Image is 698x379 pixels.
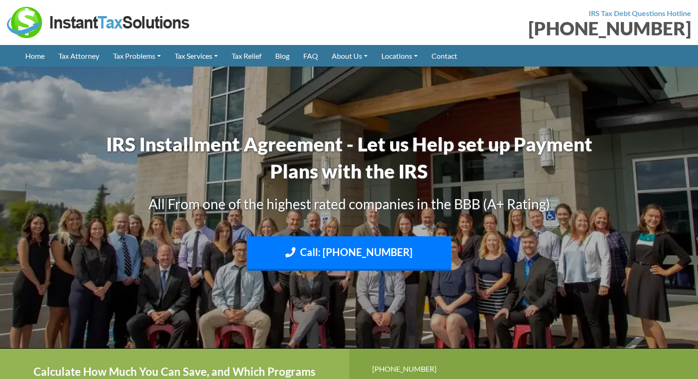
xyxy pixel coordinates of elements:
h3: All From one of the highest rated companies in the BBB (A+ Rating) [94,194,604,213]
a: FAQ [296,45,325,67]
strong: IRS Tax Debt Questions Hotline [589,9,691,17]
a: Home [18,45,51,67]
a: Tax Services [168,45,225,67]
a: About Us [325,45,375,67]
a: Locations [375,45,425,67]
a: Call: [PHONE_NUMBER] [247,236,451,271]
a: Blog [268,45,296,67]
a: Instant Tax Solutions Logo [7,17,191,26]
div: [PHONE_NUMBER] [356,19,692,38]
div: [PHONE_NUMBER] [372,362,675,375]
a: Tax Problems [106,45,168,67]
a: Tax Attorney [51,45,106,67]
a: Contact [425,45,464,67]
a: Tax Relief [225,45,268,67]
h1: IRS Installment Agreement - Let us Help set up Payment Plans with the IRS [94,131,604,185]
img: Instant Tax Solutions Logo [7,7,191,38]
